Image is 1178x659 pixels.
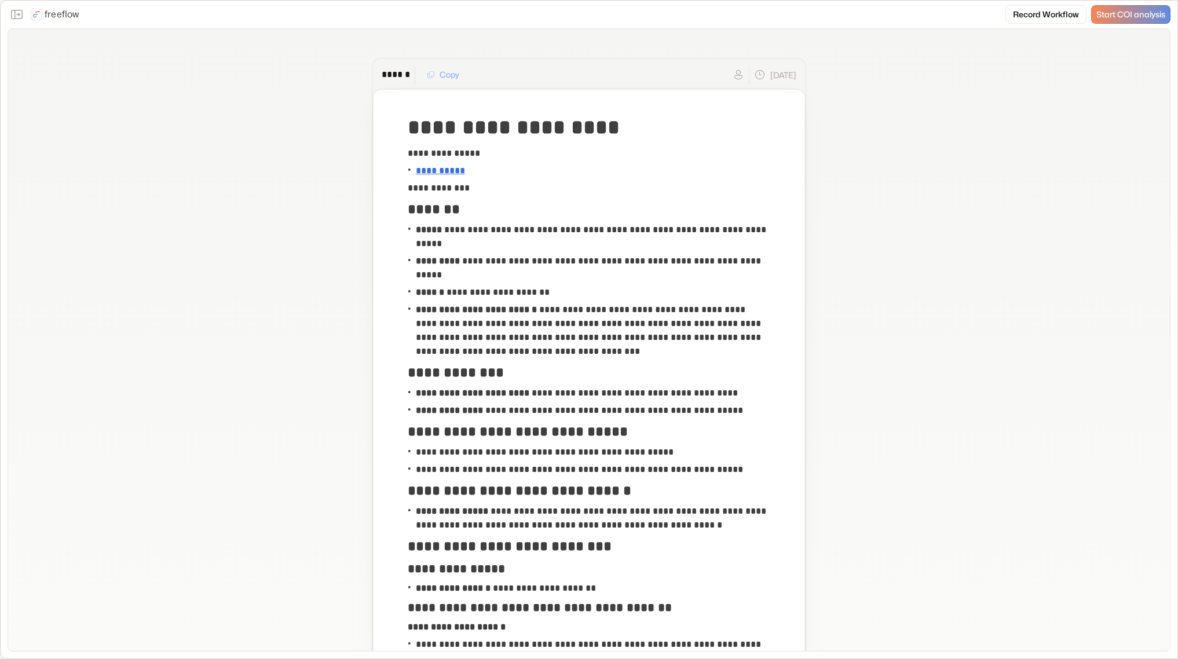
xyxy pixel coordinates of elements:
[31,8,79,21] a: freeflow
[8,5,26,24] button: Close the sidebar
[45,8,79,21] p: freeflow
[1005,5,1086,24] a: Record Workflow
[1091,5,1170,24] a: Start COI analysis
[1096,10,1165,20] span: Start COI analysis
[770,69,796,81] p: [DATE]
[420,65,466,84] button: Copy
